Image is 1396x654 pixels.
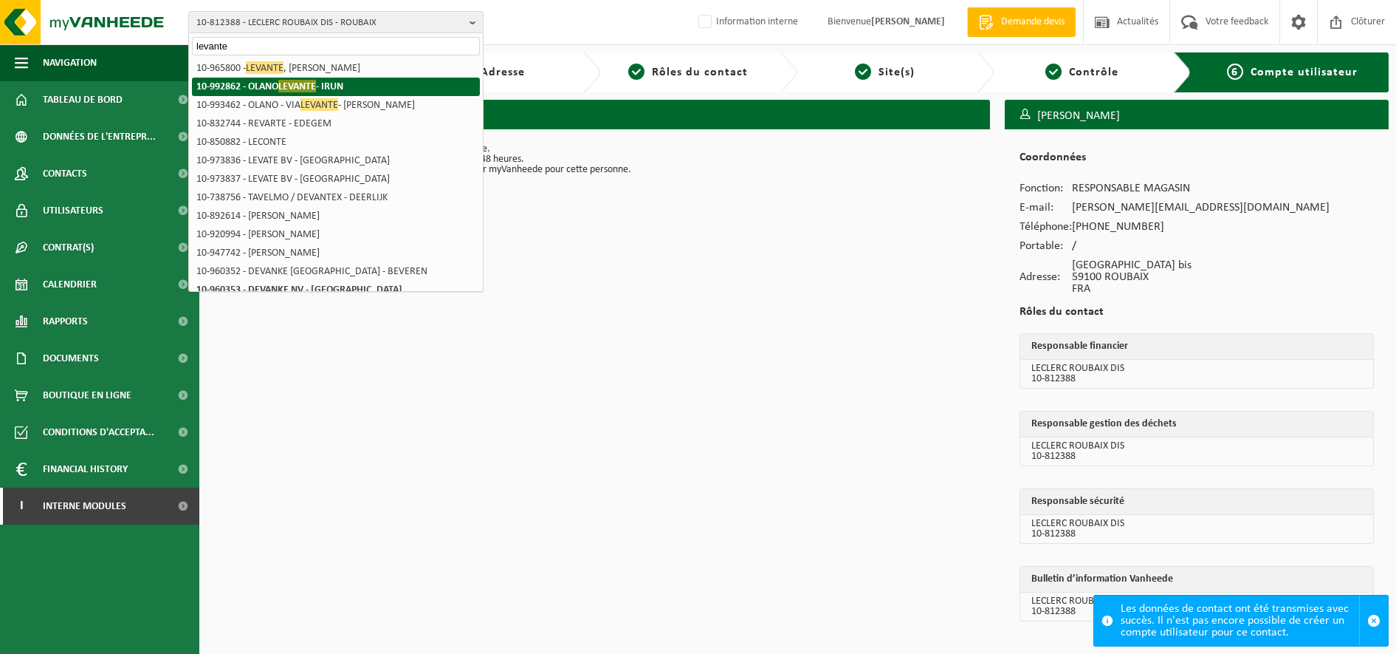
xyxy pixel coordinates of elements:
p: Ce n'est qu'après que vous pourrez activer un compte utilisateur myVanheede pour cette personne. [221,165,975,175]
a: 4Site(s) [805,64,965,81]
td: Portable: [1020,236,1072,256]
a: Demande devis [967,7,1076,37]
td: / [1072,236,1330,256]
span: LEVANTE [246,61,283,74]
span: 3 [628,64,644,80]
div: Les données de contact ont été transmises avec succès. Il n'est pas encore possible de créer un c... [1121,596,1359,646]
a: 3Rôles du contact [608,64,769,81]
span: Données de l'entrepr... [43,118,156,155]
span: 10-812388 - LECLERC ROUBAIX DIS - ROUBAIX [196,12,464,34]
span: Boutique en ligne [43,377,131,414]
h2: Rôles du contact [1020,306,1374,326]
li: 10-973836 - LEVATE BV - [GEOGRAPHIC_DATA] [192,151,480,170]
li: 10-920994 - [PERSON_NAME] [192,225,480,244]
span: Compte utilisateur [1251,67,1358,78]
th: Responsable sécurité [1020,489,1373,515]
li: 10-738756 - TAVELMO / DEVANTEX - DEERLIJK [192,188,480,207]
span: 4 [855,64,871,80]
span: 6 [1227,64,1243,80]
span: Demande devis [997,15,1068,30]
th: Responsable gestion des déchets [1020,412,1373,437]
span: Calendrier [43,266,97,303]
li: 10-960352 - DEVANKE [GEOGRAPHIC_DATA] - BEVEREN [192,262,480,281]
td: LECLERC ROUBAIX DIS 10-812388 [1020,360,1373,388]
li: 10-947742 - [PERSON_NAME] [192,244,480,262]
span: Interne modules [43,488,126,525]
td: [PERSON_NAME][EMAIL_ADDRESS][DOMAIN_NAME] [1072,198,1330,217]
th: Responsable financier [1020,334,1373,360]
strong: 10-960353 - DEVANKE NV - [GEOGRAPHIC_DATA] [196,285,402,296]
td: LECLERC ROUBAIX DIS 10-812388 [1020,437,1373,466]
span: Conditions d'accepta... [43,414,154,451]
span: Tableau de bord [43,81,123,118]
li: 10-832744 - REVARTE - EDEGEM [192,115,480,133]
th: Bulletin d’information Vanheede [1020,567,1373,593]
span: LEVANTE [278,80,316,92]
p: Votre demande de création d'un nouveau contact a été envoyée. [221,144,975,154]
span: Documents [43,340,99,377]
p: Après approbation, celui-ci sera ajouté à votre dossier dans les 48 heures. [221,154,975,165]
li: 10-892614 - [PERSON_NAME] [192,207,480,225]
a: 5Contrôle [1002,64,1162,81]
span: LEVANTE [300,98,338,111]
span: Contrat(s) [43,229,94,266]
span: Rapports [43,303,88,340]
span: Contacts [43,155,87,192]
td: [GEOGRAPHIC_DATA] bis 59100 ROUBAIX FRA [1072,256,1330,299]
label: Information interne [695,11,798,33]
h3: [PERSON_NAME] [1005,100,1389,132]
li: 10-965800 - , [PERSON_NAME] [192,59,480,78]
strong: 10-992862 - OLANO - IRUN [196,80,343,92]
span: Financial History [43,451,128,488]
td: Adresse: [1020,256,1072,299]
button: 10-812388 - LECLERC ROUBAIX DIS - ROUBAIX [188,11,484,33]
span: 5 [1045,64,1062,80]
span: Rôles du contact [652,67,748,78]
td: Fonction: [1020,179,1072,198]
li: 10-973837 - LEVATE BV - [GEOGRAPHIC_DATA] [192,170,480,188]
li: 10-850882 - LECONTE [192,133,480,151]
input: Chercher des succursales liées [192,37,480,55]
td: LECLERC ROUBAIX DIS 10-812388 [1020,593,1373,621]
td: RESPONSABLE MAGASIN [1072,179,1330,198]
span: Navigation [43,44,97,81]
li: 10-993462 - OLANO - VIA - [PERSON_NAME] [192,96,480,115]
strong: [PERSON_NAME] [871,16,945,27]
span: Utilisateurs [43,192,103,229]
h2: En cours [207,100,990,129]
td: LECLERC ROUBAIX DIS 10-812388 [1020,515,1373,543]
span: Site(s) [878,67,915,78]
td: [PHONE_NUMBER] [1072,217,1330,236]
span: I [15,488,28,525]
span: Adresse [481,67,525,78]
span: Contrôle [1069,67,1118,78]
h2: Coordonnées [1020,151,1374,171]
a: 2Adresse [411,64,571,81]
td: E-mail: [1020,198,1072,217]
td: Téléphone: [1020,217,1072,236]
